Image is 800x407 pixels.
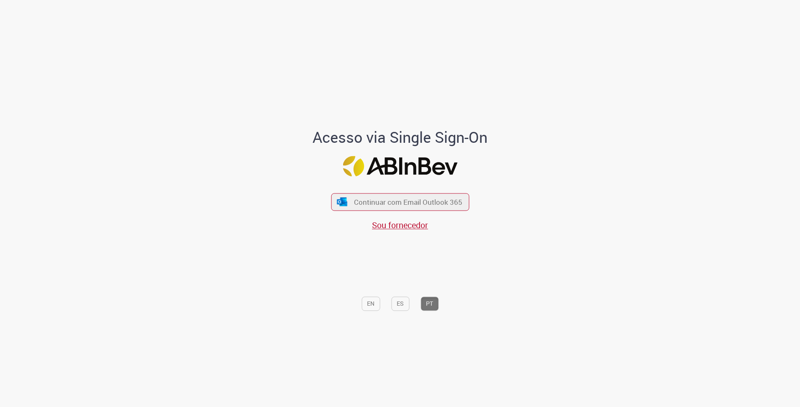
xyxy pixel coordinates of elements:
img: ícone Azure/Microsoft 360 [336,197,348,206]
button: ES [391,297,409,311]
h1: Acesso via Single Sign-On [284,129,516,146]
a: Sou fornecedor [372,219,428,231]
button: EN [362,297,380,311]
button: PT [421,297,438,311]
button: ícone Azure/Microsoft 360 Continuar com Email Outlook 365 [331,193,469,211]
span: Continuar com Email Outlook 365 [354,197,462,207]
img: Logo ABInBev [343,156,457,176]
